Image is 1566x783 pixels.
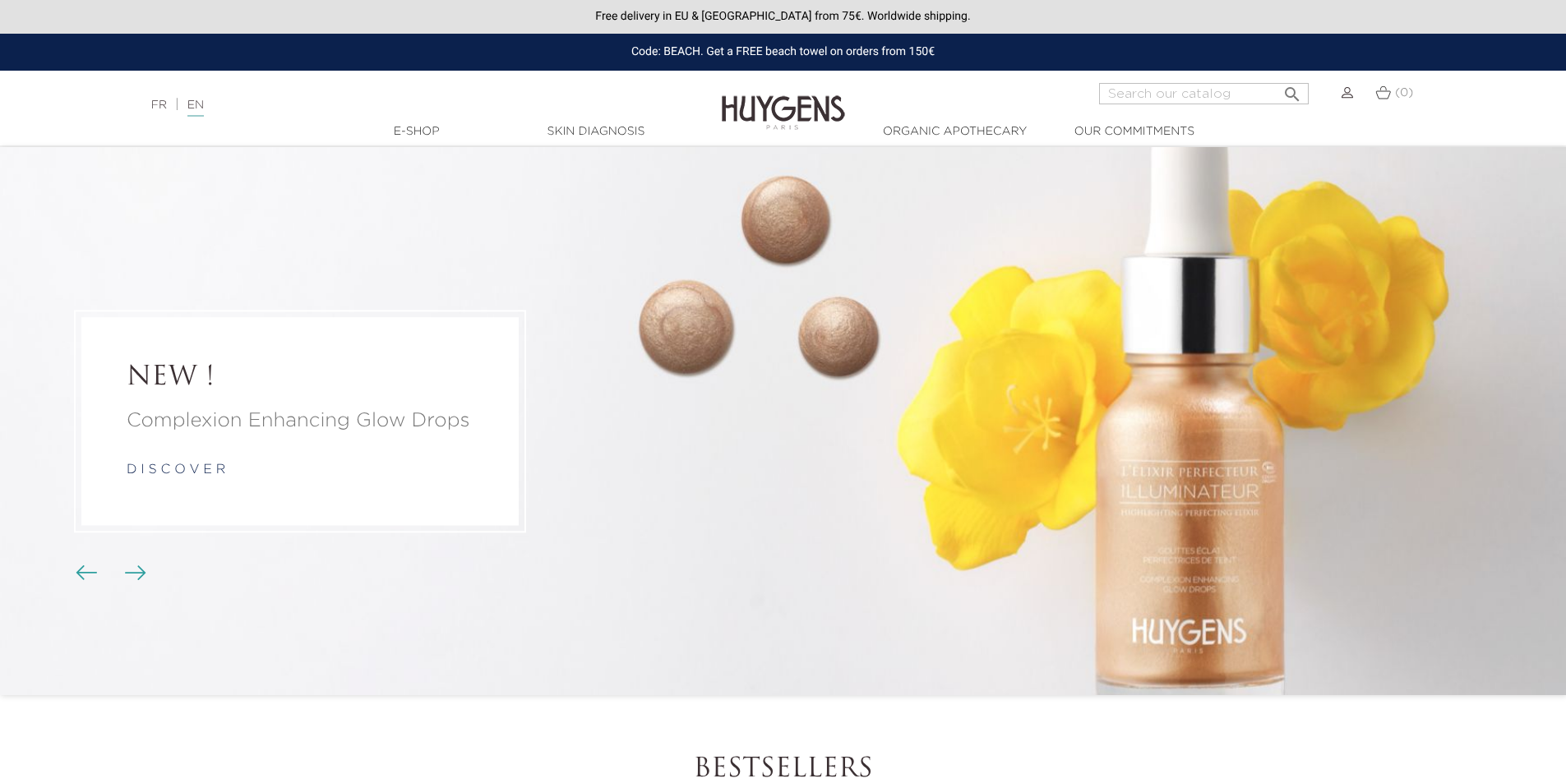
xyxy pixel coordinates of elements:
[82,561,136,586] div: Carousel buttons
[514,123,678,140] a: Skin Diagnosis
[143,95,640,115] div: |
[722,69,845,132] img: Huygens
[127,362,473,394] a: NEW !
[873,123,1037,140] a: Organic Apothecary
[127,463,225,477] a: d i s c o v e r
[335,123,499,140] a: E-Shop
[1395,87,1413,99] span: (0)
[1282,80,1302,99] i: 
[1052,123,1217,140] a: Our commitments
[151,99,167,111] a: FR
[1277,78,1307,100] button: 
[127,406,473,435] a: Complexion Enhancing Glow Drops
[1099,83,1309,104] input: Search
[187,99,204,117] a: EN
